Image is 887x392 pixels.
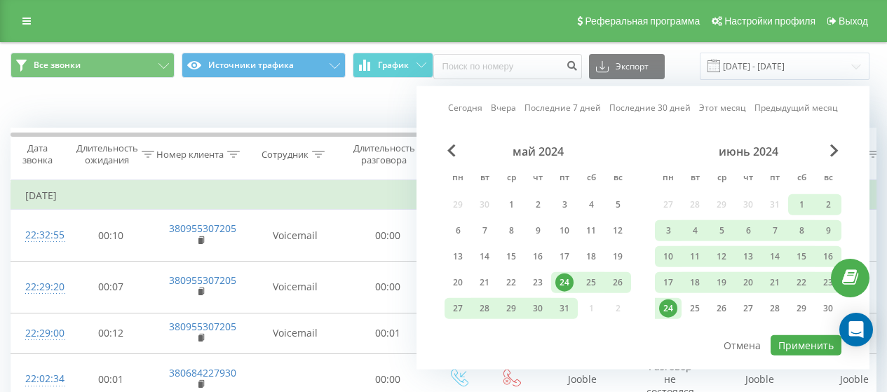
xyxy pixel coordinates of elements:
[447,144,456,157] span: Previous Month
[607,168,628,189] abbr: воскресенье
[658,168,679,189] abbr: понедельник
[708,246,735,267] div: ср 12 июня 2024 г.
[353,53,433,78] button: График
[815,220,841,241] div: вс 9 июня 2024 г.
[766,299,784,318] div: 28
[815,272,841,293] div: вс 23 июня 2024 г.
[445,298,471,319] div: пн 27 мая 2024 г.
[449,299,467,318] div: 27
[792,196,811,214] div: 1
[708,272,735,293] div: ср 19 июня 2024 г.
[502,222,520,240] div: 8
[474,168,495,189] abbr: вторник
[378,60,409,70] span: График
[34,60,81,71] span: Все звонки
[839,313,873,346] div: Open Intercom Messenger
[609,101,691,114] a: Последние 30 дней
[475,248,494,266] div: 14
[169,222,236,235] a: 380955307205
[555,248,574,266] div: 17
[788,246,815,267] div: сб 15 июня 2024 г.
[578,220,604,241] div: сб 11 мая 2024 г.
[471,220,498,241] div: вт 7 мая 2024 г.
[792,273,811,292] div: 22
[712,222,731,240] div: 5
[788,220,815,241] div: сб 8 июня 2024 г.
[25,222,53,249] div: 22:32:55
[169,366,236,379] a: 380684227930
[735,298,761,319] div: чт 27 июня 2024 г.
[25,273,53,301] div: 22:29:20
[527,168,548,189] abbr: четверг
[555,299,574,318] div: 31
[433,54,582,79] input: Поиск по номеру
[449,273,467,292] div: 20
[182,53,346,78] button: Источники трафика
[738,168,759,189] abbr: четверг
[582,222,600,240] div: 11
[578,272,604,293] div: сб 25 мая 2024 г.
[524,246,551,267] div: чт 16 мая 2024 г.
[788,194,815,215] div: сб 1 июня 2024 г.
[708,298,735,319] div: ср 26 июня 2024 г.
[524,101,601,114] a: Последние 7 дней
[682,246,708,267] div: вт 11 июня 2024 г.
[156,149,224,161] div: Номер клиента
[589,54,665,79] button: Экспорт
[791,168,812,189] abbr: суббота
[712,248,731,266] div: 12
[471,272,498,293] div: вт 21 мая 2024 г.
[739,299,757,318] div: 27
[67,210,155,262] td: 00:10
[11,142,63,166] div: Дата звонка
[551,220,578,241] div: пт 10 мая 2024 г.
[169,273,236,287] a: 380955307205
[76,142,138,166] div: Длительность ожидания
[246,261,344,313] td: Voicemail
[655,272,682,293] div: пн 17 июня 2024 г.
[686,222,704,240] div: 4
[815,246,841,267] div: вс 16 июня 2024 г.
[754,101,838,114] a: Предыдущий месяц
[551,298,578,319] div: пт 31 мая 2024 г.
[502,299,520,318] div: 29
[655,246,682,267] div: пн 10 июня 2024 г.
[839,15,868,27] span: Выход
[766,248,784,266] div: 14
[551,272,578,293] div: пт 24 мая 2024 г.
[766,222,784,240] div: 7
[682,220,708,241] div: вт 4 июня 2024 г.
[498,220,524,241] div: ср 8 мая 2024 г.
[529,196,547,214] div: 2
[686,299,704,318] div: 25
[246,313,344,353] td: Voicemail
[711,168,732,189] abbr: среда
[11,53,175,78] button: Все звонки
[445,144,631,158] div: май 2024
[344,261,432,313] td: 00:00
[682,298,708,319] div: вт 25 июня 2024 г.
[578,246,604,267] div: сб 18 мая 2024 г.
[448,101,482,114] a: Сегодня
[712,273,731,292] div: 19
[815,298,841,319] div: вс 30 июня 2024 г.
[475,299,494,318] div: 28
[659,273,677,292] div: 17
[475,222,494,240] div: 7
[344,313,432,353] td: 00:01
[735,220,761,241] div: чт 6 июня 2024 г.
[475,273,494,292] div: 21
[582,273,600,292] div: 25
[67,313,155,353] td: 00:12
[609,196,627,214] div: 5
[529,248,547,266] div: 16
[735,272,761,293] div: чт 20 июня 2024 г.
[449,222,467,240] div: 6
[771,335,841,356] button: Применить
[582,196,600,214] div: 4
[764,168,785,189] abbr: пятница
[604,194,631,215] div: вс 5 мая 2024 г.
[491,101,516,114] a: Вчера
[686,273,704,292] div: 18
[659,248,677,266] div: 10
